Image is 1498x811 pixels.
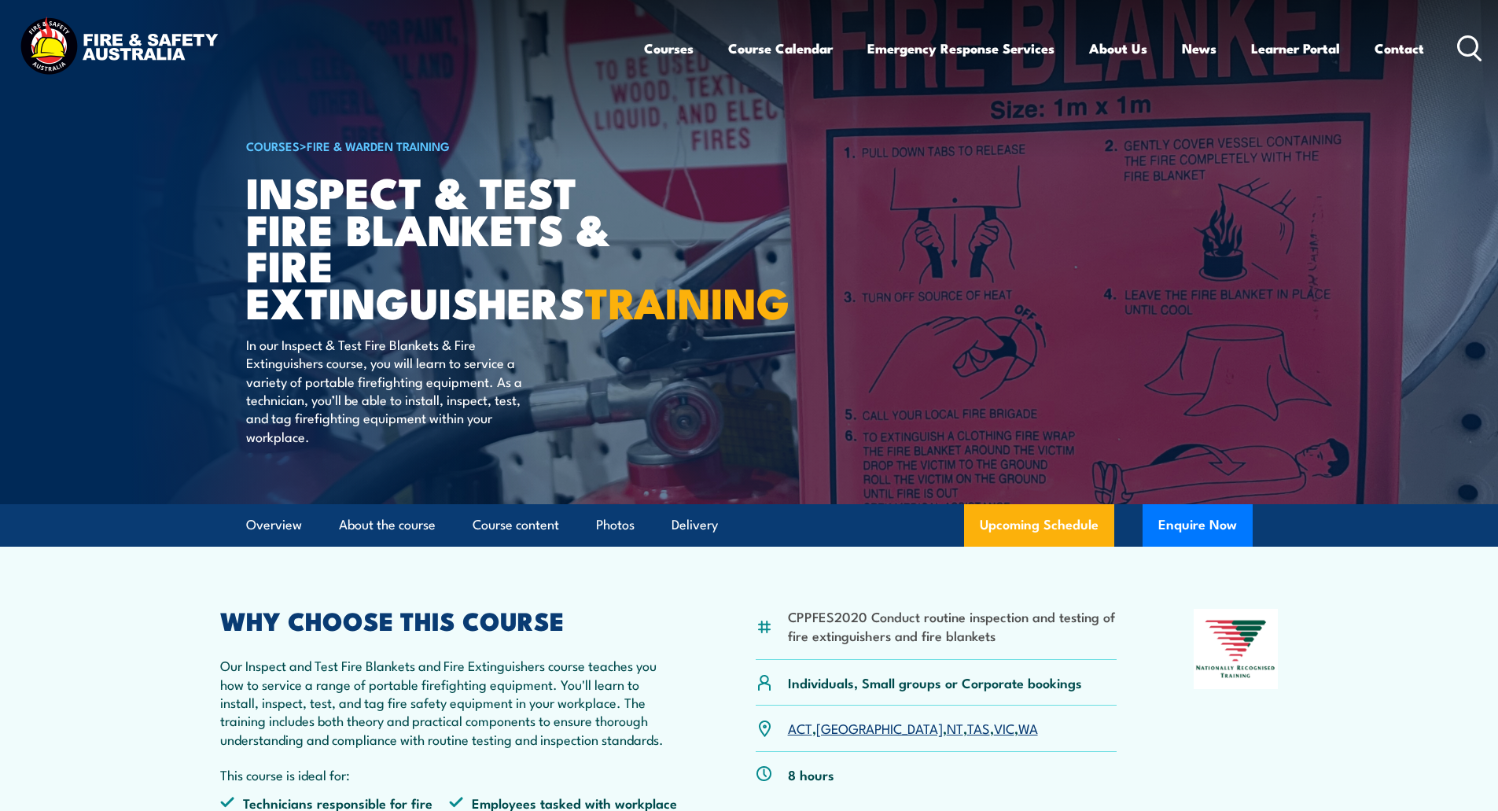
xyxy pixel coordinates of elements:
a: [GEOGRAPHIC_DATA] [816,718,943,737]
a: Fire & Warden Training [307,137,450,154]
strong: TRAINING [585,268,789,334]
a: NT [947,718,963,737]
a: Courses [644,28,694,69]
a: VIC [994,718,1014,737]
a: Emergency Response Services [867,28,1054,69]
a: Delivery [672,504,718,546]
a: TAS [967,718,990,737]
a: Course content [473,504,559,546]
a: WA [1018,718,1038,737]
a: ACT [788,718,812,737]
button: Enquire Now [1143,504,1253,547]
a: About the course [339,504,436,546]
p: Individuals, Small groups or Corporate bookings [788,673,1082,691]
h6: > [246,136,635,155]
h1: Inspect & Test Fire Blankets & Fire Extinguishers [246,173,635,320]
a: Overview [246,504,302,546]
a: Contact [1375,28,1424,69]
a: News [1182,28,1216,69]
a: About Us [1089,28,1147,69]
p: , , , , , [788,719,1038,737]
a: Upcoming Schedule [964,504,1114,547]
p: Our Inspect and Test Fire Blankets and Fire Extinguishers course teaches you how to service a ran... [220,656,679,748]
a: Learner Portal [1251,28,1340,69]
img: Nationally Recognised Training logo. [1194,609,1279,689]
li: CPPFES2020 Conduct routine inspection and testing of fire extinguishers and fire blankets [788,607,1117,644]
p: In our Inspect & Test Fire Blankets & Fire Extinguishers course, you will learn to service a vari... [246,335,533,445]
p: This course is ideal for: [220,765,679,783]
a: COURSES [246,137,300,154]
a: Course Calendar [728,28,833,69]
h2: WHY CHOOSE THIS COURSE [220,609,679,631]
p: 8 hours [788,765,834,783]
a: Photos [596,504,635,546]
